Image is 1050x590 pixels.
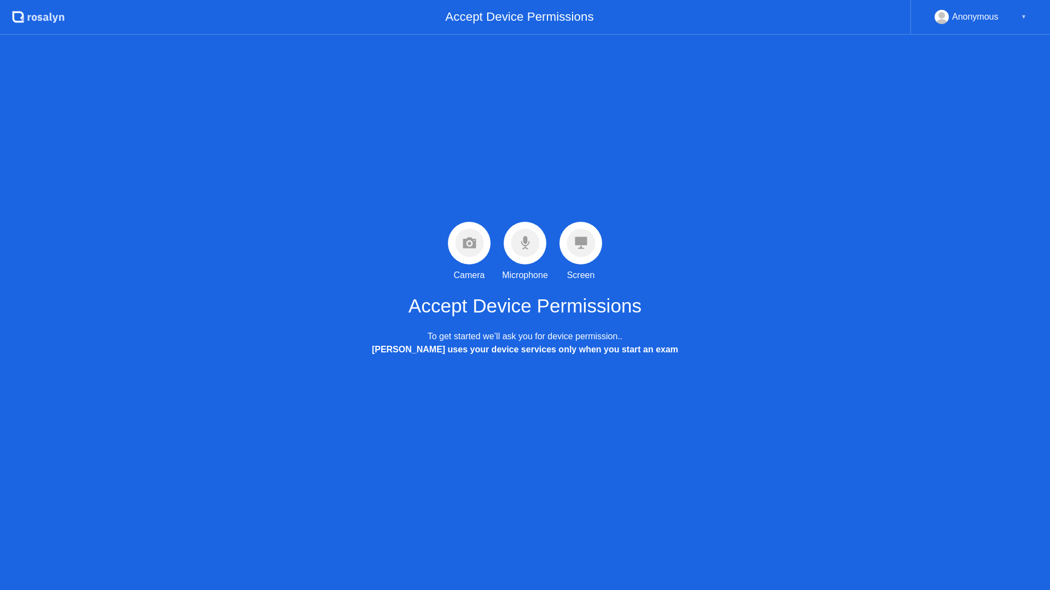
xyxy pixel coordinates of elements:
[567,269,595,282] div: Screen
[454,269,485,282] div: Camera
[1021,10,1026,24] div: ▼
[409,292,641,321] h1: Accept Device Permissions
[372,330,678,356] div: To get started we’ll ask you for device permission..
[372,345,678,354] b: [PERSON_NAME] uses your device services only when you start an exam
[952,10,999,24] div: Anonymous
[502,269,548,282] div: Microphone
